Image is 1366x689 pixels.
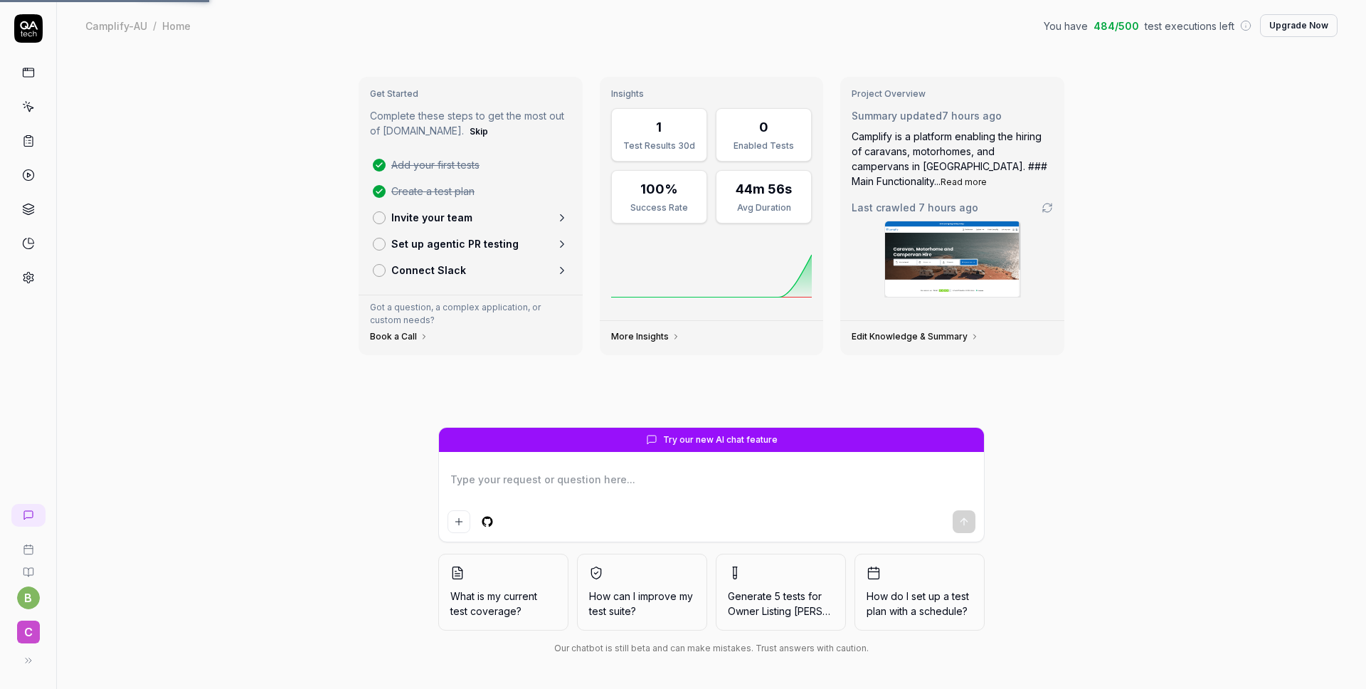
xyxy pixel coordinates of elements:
[854,554,985,631] button: How do I set up a test plan with a schedule?
[1042,202,1053,214] a: Go to crawling settings
[367,257,574,283] a: Connect Slack
[759,117,768,137] div: 0
[663,433,778,446] span: Try our new AI chat feature
[450,589,556,619] span: What is my current test coverage?
[11,504,46,527] a: New conversation
[728,605,874,617] span: Owner Listing [PERSON_NAME]
[391,210,472,225] p: Invite your team
[367,204,574,231] a: Invite your team
[6,532,51,555] a: Book a call with us
[852,110,942,122] span: Summary updated
[367,231,574,257] a: Set up agentic PR testing
[85,19,147,33] div: Camplify-AU
[611,88,812,100] h3: Insights
[885,221,1020,297] img: Screenshot
[867,589,973,619] span: How do I set up a test plan with a schedule?
[438,554,568,631] button: What is my current test coverage?
[391,236,519,251] p: Set up agentic PR testing
[162,19,191,33] div: Home
[918,201,978,214] time: 7 hours ago
[370,88,571,100] h3: Get Started
[6,555,51,578] a: Documentation
[1260,14,1338,37] button: Upgrade Now
[620,201,698,214] div: Success Rate
[1044,19,1088,33] span: You have
[370,301,571,327] p: Got a question, a complex application, or custom needs?
[577,554,707,631] button: How can I improve my test suite?
[589,589,695,619] span: How can I improve my test suite?
[17,621,40,643] span: C
[852,200,978,215] span: Last crawled
[728,589,834,619] span: Generate 5 tests for
[370,108,571,140] p: Complete these steps to get the most out of [DOMAIN_NAME].
[467,123,491,140] button: Skip
[725,140,803,152] div: Enabled Tests
[6,609,51,646] button: C
[941,176,987,189] button: Read more
[640,179,678,199] div: 100%
[620,140,698,152] div: Test Results 30d
[1094,19,1139,33] span: 484 / 500
[391,263,466,278] p: Connect Slack
[852,331,979,342] a: Edit Knowledge & Summary
[736,179,792,199] div: 44m 56s
[942,110,1002,122] time: 7 hours ago
[611,331,680,342] a: More Insights
[17,587,40,609] button: b
[716,554,846,631] button: Generate 5 tests forOwner Listing [PERSON_NAME]
[852,88,1053,100] h3: Project Overview
[370,331,428,342] a: Book a Call
[1145,19,1234,33] span: test executions left
[448,510,470,533] button: Add attachment
[656,117,662,137] div: 1
[725,201,803,214] div: Avg Duration
[852,130,1047,187] span: Camplify is a platform enabling the hiring of caravans, motorhomes, and campervans in [GEOGRAPHIC...
[438,642,985,655] div: Our chatbot is still beta and can make mistakes. Trust answers with caution.
[153,19,157,33] div: /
